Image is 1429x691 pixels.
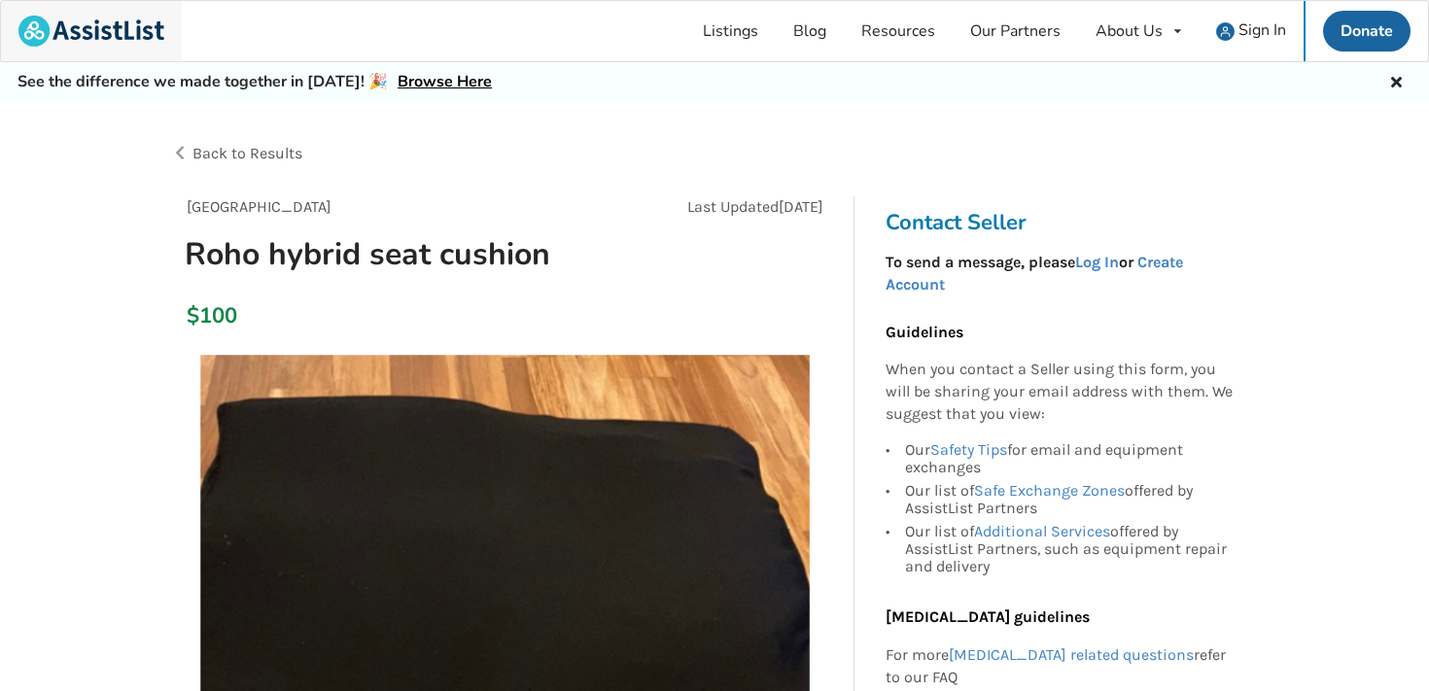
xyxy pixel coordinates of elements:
div: $100 [187,302,197,329]
img: assistlist-logo [18,16,164,47]
img: user icon [1216,22,1235,41]
a: Blog [776,1,844,61]
a: Our Partners [953,1,1078,61]
p: When you contact a Seller using this form, you will be sharing your email address with them. We s... [886,359,1234,426]
p: For more refer to our FAQ [886,644,1234,689]
span: Sign In [1238,19,1286,41]
a: Additional Services [974,522,1110,540]
strong: To send a message, please or [886,253,1183,294]
span: Back to Results [192,144,302,162]
div: Our for email and equipment exchanges [905,441,1234,479]
a: Browse Here [398,71,492,92]
b: [MEDICAL_DATA] guidelines [886,607,1090,626]
h1: Roho hybrid seat cushion [169,234,629,274]
div: Our list of offered by AssistList Partners, such as equipment repair and delivery [905,520,1234,575]
div: Our list of offered by AssistList Partners [905,479,1234,520]
h5: See the difference we made together in [DATE]! 🎉 [17,72,492,92]
div: About Us [1096,23,1163,39]
a: Log In [1075,253,1119,271]
b: Guidelines [886,323,963,341]
span: [DATE] [779,197,823,216]
a: Resources [844,1,953,61]
a: Create Account [886,253,1183,294]
a: [MEDICAL_DATA] related questions [949,645,1194,664]
h3: Contact Seller [886,209,1243,236]
a: user icon Sign In [1199,1,1304,61]
span: Last Updated [687,197,779,216]
a: Listings [685,1,776,61]
a: Safety Tips [930,440,1007,459]
a: Safe Exchange Zones [974,481,1125,500]
a: Donate [1323,11,1411,52]
span: [GEOGRAPHIC_DATA] [187,197,331,216]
